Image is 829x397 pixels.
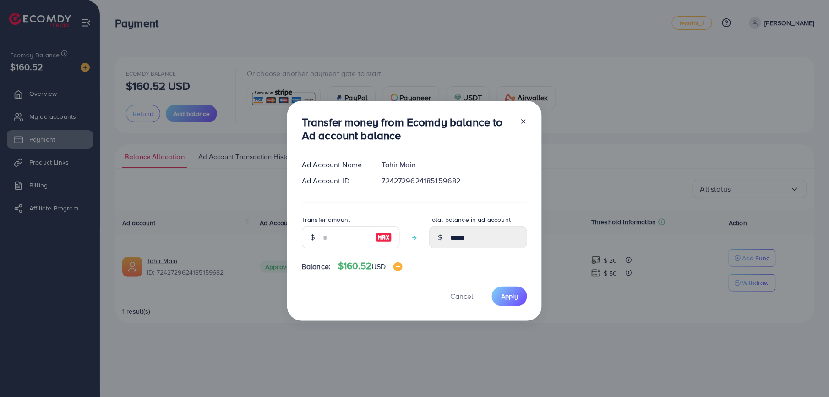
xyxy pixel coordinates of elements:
img: image [393,262,403,271]
img: image [376,232,392,243]
div: Ad Account Name [295,160,375,170]
span: Apply [501,292,518,301]
span: Balance: [302,261,331,272]
span: USD [371,261,386,271]
label: Total balance in ad account [429,215,511,224]
div: Ad Account ID [295,176,375,186]
label: Transfer amount [302,215,350,224]
button: Cancel [439,287,485,306]
span: Cancel [450,291,473,301]
h4: $160.52 [338,260,403,272]
div: Tahir Main [375,160,534,170]
h3: Transfer money from Ecomdy balance to Ad account balance [302,116,513,142]
div: 7242729624185159682 [375,176,534,186]
button: Apply [492,287,527,306]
